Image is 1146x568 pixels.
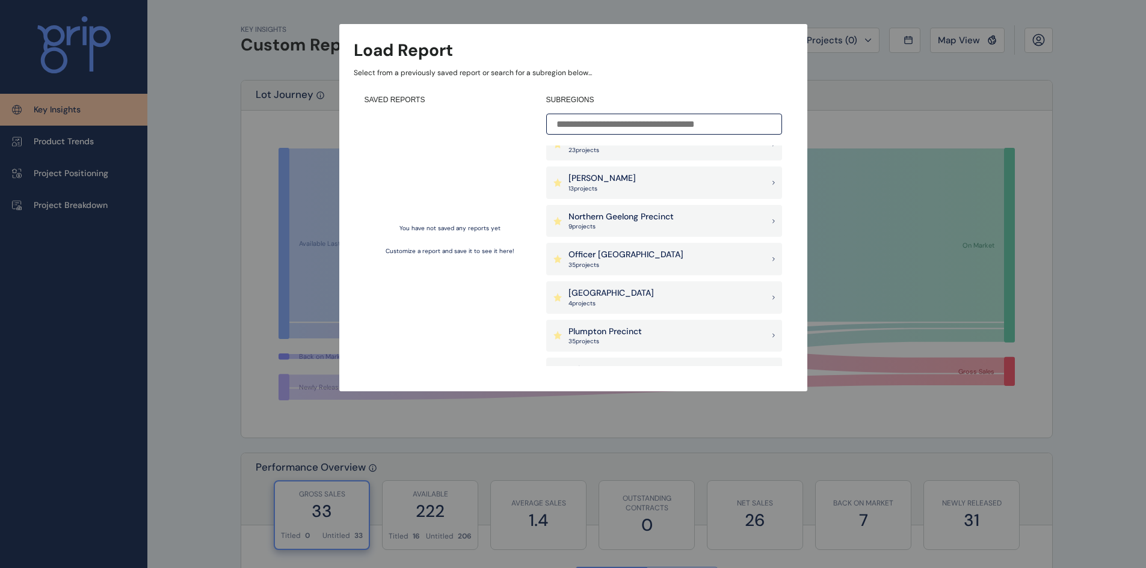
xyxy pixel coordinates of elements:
p: [GEOGRAPHIC_DATA] [568,287,654,299]
p: 35 project s [568,337,642,346]
p: 23 project s [568,146,636,154]
p: Select from a previously saved report or search for a subregion below... [354,68,793,78]
p: Plumpton Precinct [568,326,642,338]
h4: SAVED REPORTS [365,95,535,105]
p: Northern Geelong Precinct [568,211,674,223]
p: Customize a report and save it to see it here! [386,247,514,255]
p: 9 project s [568,222,674,231]
p: 13 project s [568,185,636,193]
p: [PERSON_NAME] [568,173,636,185]
p: Point Cook [568,364,611,376]
p: Officer [GEOGRAPHIC_DATA] [568,249,683,261]
h3: Load Report [354,38,453,62]
p: 4 project s [568,299,654,308]
h4: SUBREGIONS [546,95,782,105]
p: 35 project s [568,261,683,269]
p: You have not saved any reports yet [399,224,501,233]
